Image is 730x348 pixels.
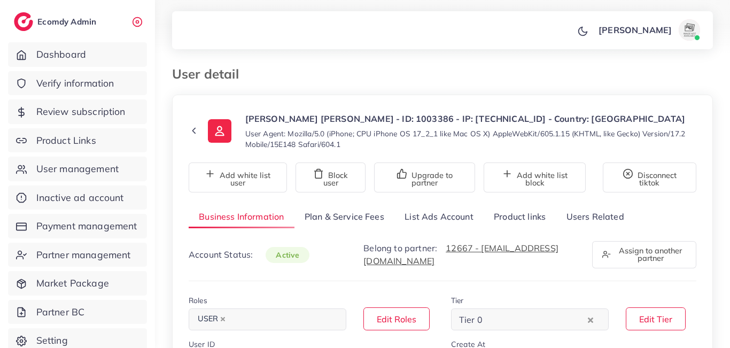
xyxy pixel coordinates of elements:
[8,185,147,210] a: Inactive ad account
[374,163,475,192] button: Upgrade to partner
[8,128,147,153] a: Product Links
[36,134,96,148] span: Product Links
[36,276,109,290] span: Market Package
[8,243,147,267] a: Partner management
[556,205,634,228] a: Users Related
[603,163,696,192] button: Disconnect tiktok
[36,105,126,119] span: Review subscription
[36,334,68,347] span: Setting
[588,313,593,326] button: Clear Selected
[245,128,696,150] small: User Agent: Mozilla/5.0 (iPhone; CPU iPhone OS 17_2_1 like Mac OS X) AppleWebKit/605.1.15 (KHTML,...
[8,71,147,96] a: Verify information
[266,247,309,263] span: active
[451,295,464,306] label: Tier
[8,99,147,124] a: Review subscription
[296,163,366,192] button: Block user
[245,112,696,125] p: [PERSON_NAME] [PERSON_NAME] - ID: 1003386 - IP: [TECHNICAL_ID] - Country: [GEOGRAPHIC_DATA]
[14,12,99,31] a: logoEcomdy Admin
[8,271,147,296] a: Market Package
[36,76,114,90] span: Verify information
[231,312,332,328] input: Search for option
[679,19,700,41] img: avatar
[220,316,226,322] button: Deselect USER
[592,241,696,268] button: Assign to another partner
[36,48,86,61] span: Dashboard
[484,163,586,192] button: Add white list block
[8,157,147,181] a: User management
[363,242,579,267] p: Belong to partner:
[363,243,558,266] a: 12667 - [EMAIL_ADDRESS][DOMAIN_NAME]
[36,219,137,233] span: Payment management
[37,17,99,27] h2: Ecomdy Admin
[599,24,672,36] p: [PERSON_NAME]
[14,12,33,31] img: logo
[189,163,287,192] button: Add white list user
[36,248,131,262] span: Partner management
[36,305,85,319] span: Partner BC
[394,205,484,228] a: List Ads Account
[189,205,294,228] a: Business Information
[36,191,124,205] span: Inactive ad account
[294,205,394,228] a: Plan & Service Fees
[8,214,147,238] a: Payment management
[189,248,309,261] p: Account Status:
[8,42,147,67] a: Dashboard
[451,308,609,330] div: Search for option
[193,312,230,327] span: USER
[593,19,704,41] a: [PERSON_NAME]avatar
[189,308,346,330] div: Search for option
[8,300,147,324] a: Partner BC
[189,295,207,306] label: Roles
[457,312,485,328] span: Tier 0
[208,119,231,143] img: ic-user-info.36bf1079.svg
[484,205,556,228] a: Product links
[36,162,119,176] span: User management
[363,307,430,330] button: Edit Roles
[172,66,247,82] h3: User detail
[626,307,686,330] button: Edit Tier
[486,312,585,328] input: Search for option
